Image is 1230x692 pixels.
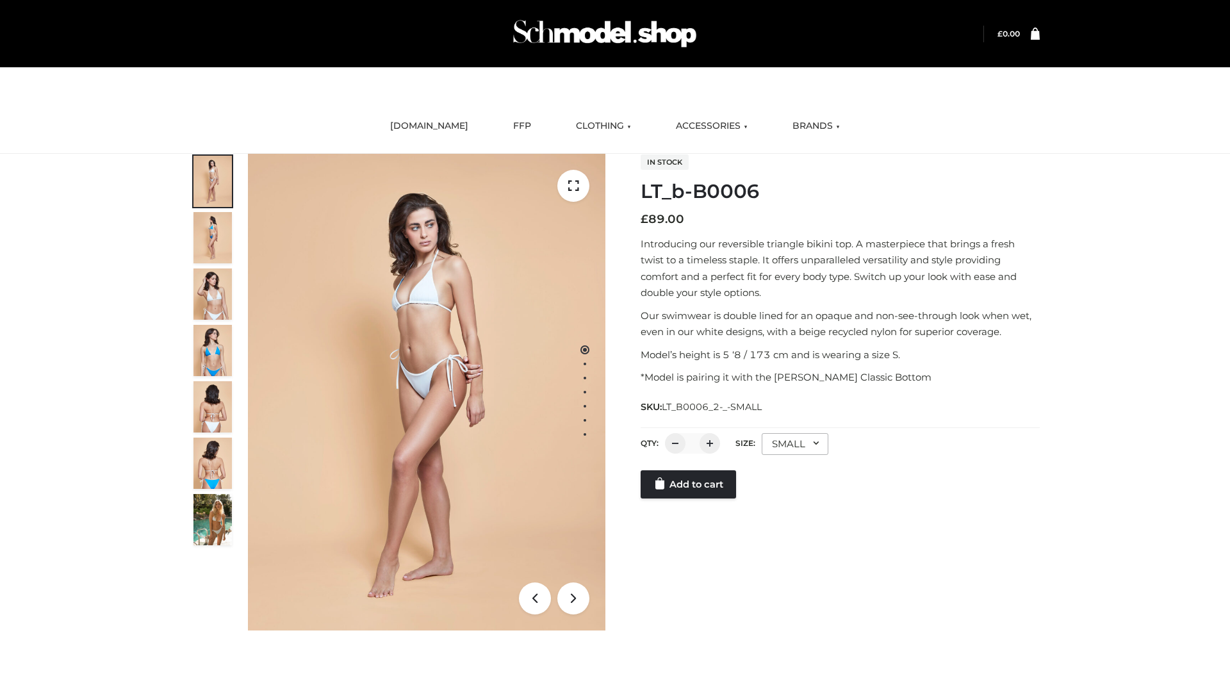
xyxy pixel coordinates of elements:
label: QTY: [641,438,659,448]
p: Model’s height is 5 ‘8 / 173 cm and is wearing a size S. [641,347,1040,363]
div: SMALL [762,433,828,455]
p: *Model is pairing it with the [PERSON_NAME] Classic Bottom [641,369,1040,386]
span: LT_B0006_2-_-SMALL [662,401,762,413]
a: BRANDS [783,112,849,140]
span: In stock [641,154,689,170]
a: FFP [504,112,541,140]
a: Add to cart [641,470,736,498]
img: ArielClassicBikiniTop_CloudNine_AzureSky_OW114ECO_2-scaled.jpg [193,212,232,263]
h1: LT_b-B0006 [641,180,1040,203]
a: £0.00 [997,29,1020,38]
img: ArielClassicBikiniTop_CloudNine_AzureSky_OW114ECO_1-scaled.jpg [193,156,232,207]
img: ArielClassicBikiniTop_CloudNine_AzureSky_OW114ECO_4-scaled.jpg [193,325,232,376]
a: CLOTHING [566,112,641,140]
p: Our swimwear is double lined for an opaque and non-see-through look when wet, even in our white d... [641,308,1040,340]
img: Arieltop_CloudNine_AzureSky2.jpg [193,494,232,545]
label: Size: [735,438,755,448]
p: Introducing our reversible triangle bikini top. A masterpiece that brings a fresh twist to a time... [641,236,1040,301]
img: ArielClassicBikiniTop_CloudNine_AzureSky_OW114ECO_3-scaled.jpg [193,268,232,320]
a: [DOMAIN_NAME] [381,112,478,140]
img: Schmodel Admin 964 [509,8,701,59]
img: ArielClassicBikiniTop_CloudNine_AzureSky_OW114ECO_7-scaled.jpg [193,381,232,432]
span: SKU: [641,399,763,415]
img: ArielClassicBikiniTop_CloudNine_AzureSky_OW114ECO_8-scaled.jpg [193,438,232,489]
bdi: 0.00 [997,29,1020,38]
img: ArielClassicBikiniTop_CloudNine_AzureSky_OW114ECO_1 [248,154,605,630]
span: £ [641,212,648,226]
span: £ [997,29,1003,38]
bdi: 89.00 [641,212,684,226]
a: ACCESSORIES [666,112,757,140]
